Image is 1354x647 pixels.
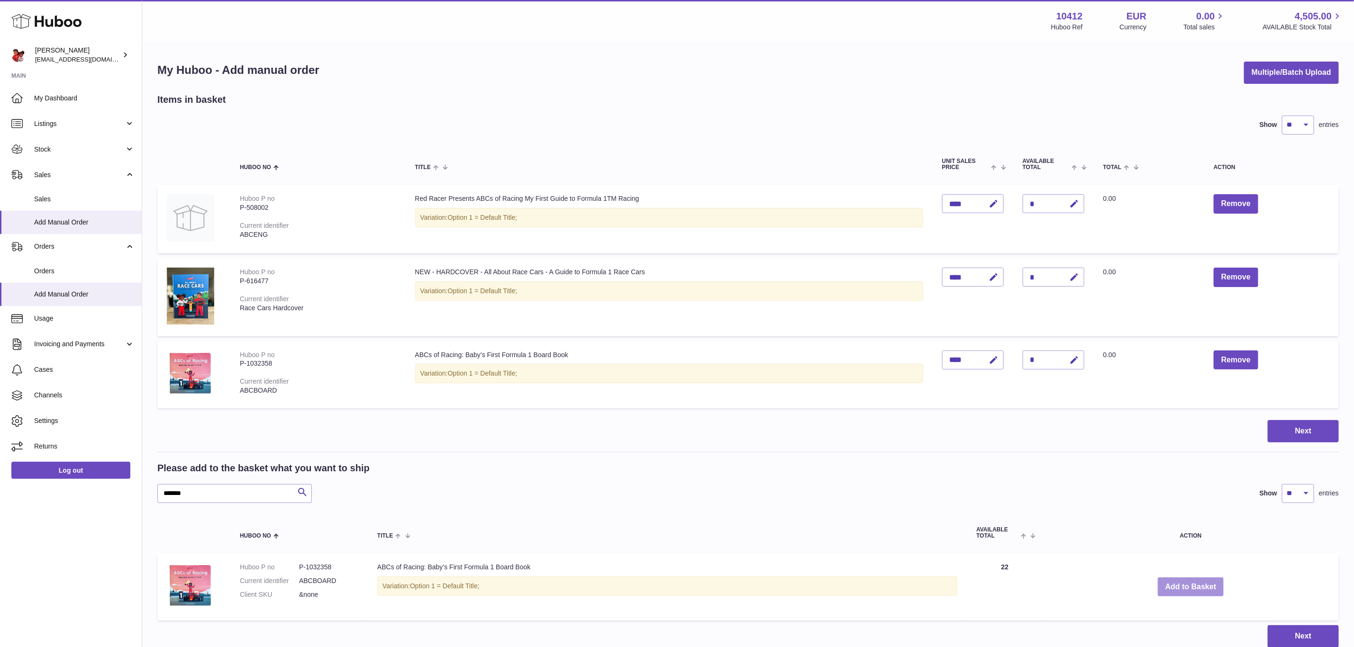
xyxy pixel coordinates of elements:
[1158,577,1224,597] button: Add to Basket
[406,258,933,336] td: NEW - HARDCOVER - All About Race Cars - A Guide to Formula 1 Race Cars
[1197,10,1215,23] span: 0.00
[1023,158,1070,171] span: AVAILABLE Total
[34,391,135,400] span: Channels
[1244,62,1339,84] button: Multiple/Batch Upload
[240,533,271,539] span: Huboo no
[34,195,135,204] span: Sales
[1120,23,1147,32] div: Currency
[240,386,396,395] div: ABCBOARD
[167,268,214,324] img: NEW - HARDCOVER - All About Race Cars - A Guide to Formula 1 Race Cars
[11,48,26,62] img: internalAdmin-10412@internal.huboo.com
[415,364,923,383] div: Variation:
[34,145,125,154] span: Stock
[167,563,214,609] img: ABCs of Racing: Baby’s First Formula 1 Board Book
[240,590,299,599] dt: Client SKU
[240,222,289,229] div: Current identifier
[976,527,1018,539] span: AVAILABLE Total
[1103,195,1116,202] span: 0.00
[1051,23,1083,32] div: Huboo Ref
[167,350,214,396] img: ABCs of Racing: Baby’s First Formula 1 Board Book
[34,442,135,451] span: Returns
[1263,10,1343,32] a: 4,505.00 AVAILABLE Stock Total
[1127,10,1146,23] strong: EUR
[1183,10,1226,32] a: 0.00 Total sales
[34,119,125,128] span: Listings
[1295,10,1332,23] span: 4,505.00
[377,576,957,596] div: Variation:
[1319,489,1339,498] span: entries
[448,287,518,295] span: Option 1 = Default Title;
[299,563,358,572] dd: P-1032358
[377,533,393,539] span: Title
[1043,517,1339,548] th: Action
[34,242,125,251] span: Orders
[240,304,396,313] div: Race Cars Hardcover
[35,46,120,64] div: [PERSON_NAME]
[35,55,139,63] span: [EMAIL_ADDRESS][DOMAIN_NAME]
[415,281,923,301] div: Variation:
[157,93,226,106] h2: Items in basket
[240,203,396,212] div: P-508002
[34,267,135,276] span: Orders
[448,214,518,221] span: Option 1 = Default Title;
[240,351,275,359] div: Huboo P no
[34,314,135,323] span: Usage
[1183,23,1226,32] span: Total sales
[34,218,135,227] span: Add Manual Order
[415,208,923,227] div: Variation:
[1056,10,1083,23] strong: 10412
[1214,350,1258,370] button: Remove
[240,563,299,572] dt: Huboo P no
[299,576,358,585] dd: ABCBOARD
[34,340,125,349] span: Invoicing and Payments
[299,590,358,599] dd: &none
[1214,164,1329,171] div: Action
[240,277,396,286] div: P-616477
[406,185,933,253] td: Red Racer Presents ABCs of Racing My First Guide to Formula 1TM Racing
[240,377,289,385] div: Current identifier
[1319,120,1339,129] span: entries
[1214,268,1258,287] button: Remove
[1260,120,1277,129] label: Show
[167,194,214,242] img: Red Racer Presents ABCs of Racing My First Guide to Formula 1TM Racing
[240,268,275,276] div: Huboo P no
[157,63,319,78] h1: My Huboo - Add manual order
[1263,23,1343,32] span: AVAILABLE Stock Total
[1103,164,1122,171] span: Total
[368,553,967,620] td: ABCs of Racing: Baby’s First Formula 1 Board Book
[942,158,989,171] span: Unit Sales Price
[240,359,396,368] div: P-1032358
[34,365,135,374] span: Cases
[406,341,933,408] td: ABCs of Racing: Baby’s First Formula 1 Board Book
[157,462,370,475] h2: Please add to the basket what you want to ship
[1103,268,1116,276] span: 0.00
[967,553,1043,620] td: 22
[240,164,271,171] span: Huboo no
[1268,420,1339,442] button: Next
[1103,351,1116,359] span: 0.00
[1260,489,1277,498] label: Show
[410,582,480,590] span: Option 1 = Default Title;
[240,295,289,303] div: Current identifier
[34,416,135,425] span: Settings
[415,164,431,171] span: Title
[240,576,299,585] dt: Current identifier
[34,171,125,180] span: Sales
[240,195,275,202] div: Huboo P no
[11,462,130,479] a: Log out
[1214,194,1258,214] button: Remove
[34,94,135,103] span: My Dashboard
[34,290,135,299] span: Add Manual Order
[448,369,518,377] span: Option 1 = Default Title;
[240,230,396,239] div: ABCENG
